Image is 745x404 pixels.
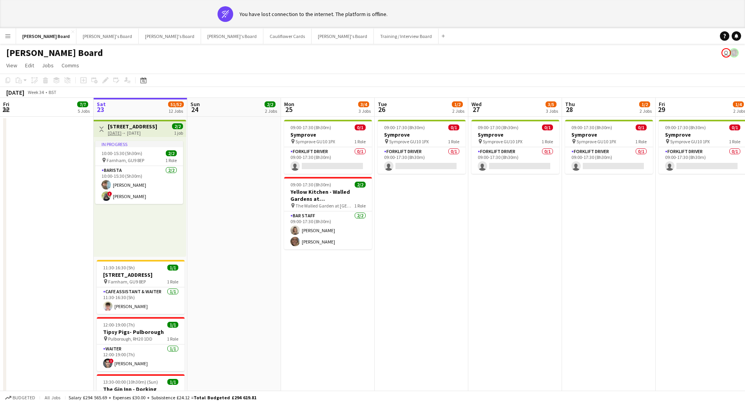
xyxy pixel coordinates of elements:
[16,29,76,44] button: [PERSON_NAME] Board
[108,123,157,130] h3: [STREET_ADDRESS]
[378,120,466,174] app-job-card: 09:00-17:30 (8h30m)0/1Symprove Symprove GU10 1PX1 RoleForklift Driver0/109:00-17:30 (8h30m)
[239,11,388,18] div: You have lost connection to the internet. The platform is offline.
[377,105,387,114] span: 26
[174,129,183,136] div: 1 job
[565,120,653,174] app-job-card: 09:00-17:30 (8h30m)0/1Symprove Symprove GU10 1PX1 RoleForklift Driver0/109:00-17:30 (8h30m)
[452,101,463,107] span: 1/2
[97,287,185,314] app-card-role: CAFE ASSISTANT & WAITER1/111:30-16:30 (5h)[PERSON_NAME]
[355,124,366,130] span: 0/1
[108,130,121,136] tcxspan: Call 23-08-2025 via 3CX
[108,279,146,285] span: Farnham, GU9 8EP
[284,188,372,202] h3: Yellow Kitchen - Walled Gardens at [GEOGRAPHIC_DATA]
[6,88,24,96] div: [DATE]
[139,29,201,44] button: [PERSON_NAME]'s Board
[172,123,183,129] span: 2/2
[22,60,37,70] a: Edit
[97,344,185,371] app-card-role: Waiter1/112:00-19:00 (7h)![PERSON_NAME]
[733,101,744,107] span: 1/4
[389,139,429,144] span: Symprove GU10 1PX
[284,147,372,174] app-card-role: Forklift Driver0/109:00-17:30 (8h30m)
[564,105,575,114] span: 28
[359,108,371,114] div: 3 Jobs
[284,120,372,174] app-job-card: 09:00-17:30 (8h30m)0/1Symprove Symprove GU10 1PX1 RoleForklift Driver0/109:00-17:30 (8h30m)
[201,29,263,44] button: [PERSON_NAME]'s Board
[167,379,178,385] span: 1/1
[108,336,152,342] span: Pulborough, RH20 1DD
[190,101,200,108] span: Sun
[103,322,135,328] span: 12:00-19:00 (7h)
[483,139,522,144] span: Symprove GU10 1PX
[721,48,731,58] app-user-avatar: Kathryn Davies
[546,101,556,107] span: 3/5
[167,322,178,328] span: 1/1
[4,393,36,402] button: Budgeted
[58,60,82,70] a: Comms
[478,124,518,130] span: 09:00-17:30 (8h30m)
[448,139,459,144] span: 1 Role
[284,211,372,249] app-card-role: BAR STAFF2/209:00-17:30 (8h30m)[PERSON_NAME][PERSON_NAME]
[95,166,183,204] app-card-role: Barista2/210:00-15:30 (5h30m)[PERSON_NAME]![PERSON_NAME]
[295,139,335,144] span: Symprove GU10 1PX
[354,203,366,209] span: 1 Role
[290,182,331,188] span: 09:00-17:30 (8h30m)
[25,62,34,69] span: Edit
[265,101,276,107] span: 2/2
[378,101,387,108] span: Tue
[470,105,482,114] span: 27
[546,108,558,114] div: 3 Jobs
[384,124,425,130] span: 09:00-17:30 (8h30m)
[76,29,139,44] button: [PERSON_NAME]'s Board
[6,62,17,69] span: View
[471,120,559,174] app-job-card: 09:00-17:30 (8h30m)0/1Symprove Symprove GU10 1PX1 RoleForklift Driver0/109:00-17:30 (8h30m)
[108,130,157,136] div: → [DATE]
[542,139,553,144] span: 1 Role
[312,29,374,44] button: [PERSON_NAME]'s Board
[102,150,142,156] span: 10:00-15:30 (5h30m)
[658,105,665,114] span: 29
[77,101,88,107] span: 7/7
[95,141,183,204] app-job-card: In progress10:00-15:30 (5h30m)2/2 Farnham, GU9 8EP1 RoleBarista2/210:00-15:30 (5h30m)[PERSON_NAME...
[565,131,653,138] h3: Symprove
[635,139,647,144] span: 1 Role
[284,177,372,249] app-job-card: 09:00-17:30 (8h30m)2/2Yellow Kitchen - Walled Gardens at [GEOGRAPHIC_DATA] The Walled Garden at [...
[263,29,312,44] button: Cauliflower Cards
[103,379,158,385] span: 13:30-00:00 (10h30m) (Sun)
[97,317,185,371] div: 12:00-19:00 (7h)1/1Tipsy Pigs- Pulborough Pulborough, RH20 1DD1 RoleWaiter1/112:00-19:00 (7h)![PE...
[659,101,665,108] span: Fri
[109,359,114,363] span: !
[13,395,35,400] span: Budgeted
[565,101,575,108] span: Thu
[290,124,331,130] span: 09:00-17:30 (8h30m)
[167,265,178,271] span: 1/1
[62,62,79,69] span: Comms
[97,328,185,335] h3: Tipsy Pigs- Pulborough
[284,101,294,108] span: Mon
[542,124,553,130] span: 0/1
[96,105,106,114] span: 23
[169,108,183,114] div: 12 Jobs
[97,260,185,314] app-job-card: 11:30-16:30 (5h)1/1[STREET_ADDRESS] Farnham, GU9 8EP1 RoleCAFE ASSISTANT & WAITER1/111:30-16:30 (...
[97,386,185,393] h3: The Gin Inn - Dorking
[97,271,185,278] h3: [STREET_ADDRESS]
[565,147,653,174] app-card-role: Forklift Driver0/109:00-17:30 (8h30m)
[42,62,54,69] span: Jobs
[107,157,144,163] span: Farnham, GU9 8EP
[167,279,178,285] span: 1 Role
[448,124,459,130] span: 0/1
[378,147,466,174] app-card-role: Forklift Driver0/109:00-17:30 (8h30m)
[43,395,62,400] span: All jobs
[729,124,740,130] span: 0/1
[49,89,56,95] div: BST
[729,48,739,58] app-user-avatar: Dean Manyonga
[729,139,740,144] span: 1 Role
[640,108,652,114] div: 2 Jobs
[3,60,20,70] a: View
[26,89,45,95] span: Week 34
[354,139,366,144] span: 1 Role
